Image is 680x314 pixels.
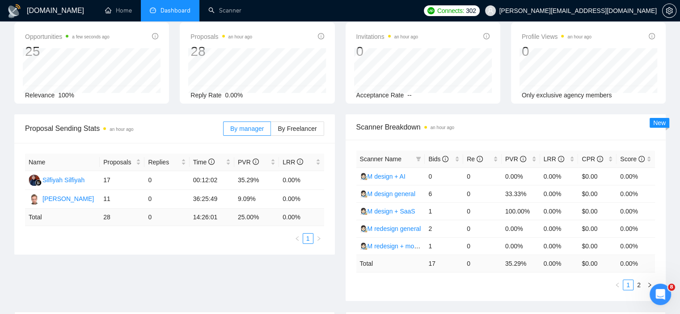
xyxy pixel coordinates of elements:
[148,157,179,167] span: Replies
[230,125,264,132] span: By manager
[313,233,324,244] li: Next Page
[502,237,540,255] td: 0.00%
[25,31,110,42] span: Opportunities
[228,34,252,39] time: an hour ago
[540,167,579,185] td: 0.00%
[467,155,483,163] span: Re
[42,175,84,185] div: Silfiyah Silfiyah
[425,220,463,237] td: 2
[190,190,234,209] td: 36:25:49
[144,171,189,190] td: 0
[612,280,623,290] li: Previous Page
[144,190,189,209] td: 0
[303,233,313,244] li: 1
[144,209,189,226] td: 0
[190,43,252,60] div: 28
[578,220,617,237] td: $0.00
[463,237,502,255] td: 0
[190,92,221,99] span: Reply Rate
[58,92,74,99] span: 100%
[425,185,463,202] td: 6
[578,167,617,185] td: $0.00
[292,233,303,244] button: left
[612,280,623,290] button: left
[463,202,502,220] td: 0
[416,156,421,162] span: filter
[360,208,415,215] a: 👩🏻‍🎨M design + SaaS
[100,171,144,190] td: 17
[360,243,490,250] a: 👩🏻‍🎨M redesign + mobile app/software/platforam
[7,4,21,18] img: logo
[615,282,620,288] span: left
[394,34,418,39] time: an hour ago
[662,7,676,14] a: setting
[25,43,110,60] div: 25
[100,190,144,209] td: 11
[505,155,526,163] span: PVR
[502,185,540,202] td: 33.33%
[414,152,423,166] span: filter
[634,280,644,290] li: 2
[360,173,405,180] a: 👩🏻‍🎨M design + AI
[617,167,655,185] td: 0.00%
[318,33,324,39] span: info-circle
[540,202,579,220] td: 0.00%
[623,280,633,290] a: 1
[190,171,234,190] td: 00:12:02
[25,154,100,171] th: Name
[428,155,448,163] span: Bids
[25,123,223,134] span: Proposal Sending Stats
[644,280,655,290] button: right
[425,255,463,272] td: 17
[356,43,418,60] div: 0
[234,190,279,209] td: 9.09%
[540,185,579,202] td: 0.00%
[522,43,591,60] div: 0
[463,220,502,237] td: 0
[238,159,259,166] span: PVR
[638,156,645,162] span: info-circle
[313,233,324,244] button: right
[668,284,675,291] span: 8
[578,202,617,220] td: $0.00
[225,92,243,99] span: 0.00%
[582,155,603,163] span: CPR
[463,167,502,185] td: 0
[103,157,134,167] span: Proposals
[466,6,476,16] span: 302
[502,167,540,185] td: 0.00%
[477,156,483,162] span: info-circle
[520,156,526,162] span: info-circle
[463,185,502,202] td: 0
[279,209,324,226] td: 0.00 %
[634,280,644,290] a: 2
[502,255,540,272] td: 35.29 %
[431,125,454,130] time: an hour ago
[483,33,490,39] span: info-circle
[279,190,324,209] td: 0.00%
[35,180,42,186] img: gigradar-bm.png
[617,237,655,255] td: 0.00%
[540,255,579,272] td: 0.00 %
[356,255,425,272] td: Total
[487,8,494,14] span: user
[279,171,324,190] td: 0.00%
[193,159,215,166] span: Time
[617,202,655,220] td: 0.00%
[295,236,300,241] span: left
[644,280,655,290] li: Next Page
[578,255,617,272] td: $ 0.00
[360,225,421,232] a: 👩🏻‍🎨M redesign general
[208,159,215,165] span: info-circle
[360,190,415,197] a: 👩🏻‍🎨M design general
[437,6,464,16] span: Connects:
[662,4,676,18] button: setting
[190,31,252,42] span: Proposals
[297,159,303,165] span: info-circle
[617,255,655,272] td: 0.00 %
[278,125,317,132] span: By Freelancer
[29,193,40,205] img: YO
[407,92,411,99] span: --
[558,156,564,162] span: info-circle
